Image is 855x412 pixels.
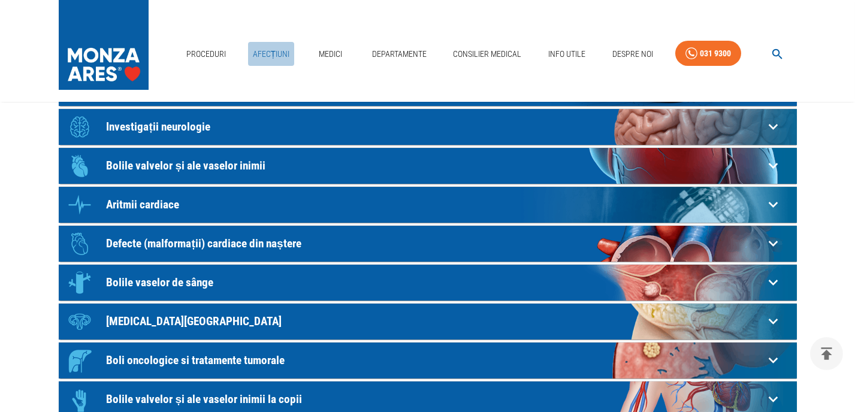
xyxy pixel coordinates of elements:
[107,354,764,366] p: Boli oncologice si tratamente tumorale
[367,42,431,66] a: Departamente
[59,109,797,145] div: IconInvestigații neurologie
[675,41,741,66] a: 031 9300
[107,120,764,133] p: Investigații neurologie
[59,226,797,262] div: IconDefecte (malformații) cardiace din naștere
[59,343,797,378] div: IconBoli oncologice si tratamente tumorale
[59,304,797,340] div: Icon[MEDICAL_DATA][GEOGRAPHIC_DATA]
[107,237,764,250] p: Defecte (malformații) cardiace din naștere
[543,42,590,66] a: Info Utile
[107,198,764,211] p: Aritmii cardiace
[59,187,797,223] div: IconAritmii cardiace
[62,226,98,262] div: Icon
[810,337,843,370] button: delete
[107,159,764,172] p: Bolile valvelor și ale vaselor inimii
[248,42,295,66] a: Afecțiuni
[59,148,797,184] div: IconBolile valvelor și ale vaselor inimii
[62,187,98,223] div: Icon
[107,276,764,289] p: Bolile vaselor de sânge
[608,42,658,66] a: Despre Noi
[62,304,98,340] div: Icon
[700,46,731,61] div: 031 9300
[59,265,797,301] div: IconBolile vaselor de sânge
[312,42,350,66] a: Medici
[448,42,526,66] a: Consilier Medical
[182,42,231,66] a: Proceduri
[62,265,98,301] div: Icon
[62,343,98,378] div: Icon
[107,393,764,405] p: Bolile valvelor și ale vaselor inimii la copii
[107,315,764,328] p: [MEDICAL_DATA][GEOGRAPHIC_DATA]
[62,109,98,145] div: Icon
[62,148,98,184] div: Icon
